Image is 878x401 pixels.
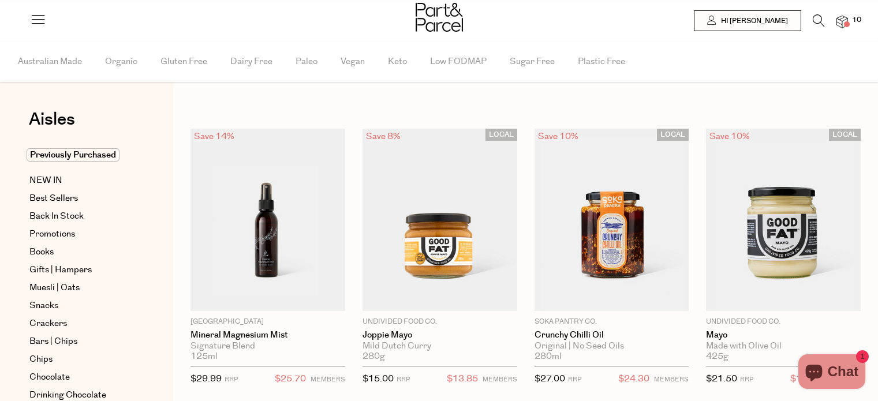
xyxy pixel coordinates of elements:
span: LOCAL [485,129,517,141]
span: NEW IN [29,174,62,188]
div: Signature Blend [190,341,345,351]
a: Previously Purchased [29,148,134,162]
span: Gluten Free [160,42,207,82]
span: Organic [105,42,137,82]
small: MEMBERS [311,375,345,384]
a: Gifts | Hampers [29,263,134,277]
span: 425g [706,351,728,362]
small: RRP [740,375,753,384]
a: Aisles [29,111,75,140]
span: Promotions [29,227,75,241]
small: MEMBERS [483,375,517,384]
a: Books [29,245,134,259]
div: Save 10% [535,129,582,144]
small: RRP [397,375,410,384]
span: 10 [849,15,864,25]
a: Chips [29,353,134,366]
span: Snacks [29,299,58,313]
span: 280ml [535,351,562,362]
span: $13.85 [447,372,478,387]
small: MEMBERS [654,375,689,384]
span: 280g [363,351,385,362]
span: Vegan [341,42,365,82]
a: Muesli | Oats [29,281,134,295]
span: LOCAL [657,129,689,141]
div: Save 8% [363,129,404,144]
a: 10 [836,16,848,28]
div: Made with Olive Oil [706,341,861,351]
span: Australian Made [18,42,82,82]
span: $21.50 [706,373,737,385]
span: Dairy Free [230,42,272,82]
a: Snacks [29,299,134,313]
p: Soka Pantry Co. [535,317,689,327]
p: Undivided Food Co. [706,317,861,327]
a: Joppie Mayo [363,330,517,340]
div: Save 10% [706,129,753,144]
span: Muesli | Oats [29,281,80,295]
a: Promotions [29,227,134,241]
span: $27.00 [535,373,565,385]
span: Best Sellers [29,192,78,205]
a: Crunchy Chilli Oil [535,330,689,340]
span: Bars | Chips [29,335,77,348]
p: [GEOGRAPHIC_DATA] [190,317,345,327]
span: Chocolate [29,370,70,384]
small: RRP [225,375,238,384]
span: Aisles [29,107,75,132]
span: Crackers [29,317,67,331]
inbox-online-store-chat: Shopify online store chat [795,354,869,392]
span: Chips [29,353,53,366]
a: Back In Stock [29,209,134,223]
span: Back In Stock [29,209,84,223]
a: Best Sellers [29,192,134,205]
span: Paleo [296,42,317,82]
span: LOCAL [829,129,861,141]
img: Mineral Magnesium Mist [190,129,345,311]
div: Original | No Seed Oils [535,341,689,351]
span: $19.45 [790,372,821,387]
span: Sugar Free [510,42,555,82]
span: Keto [388,42,407,82]
img: Crunchy Chilli Oil [535,129,689,311]
img: Part&Parcel [416,3,463,32]
span: Hi [PERSON_NAME] [718,16,788,26]
p: Undivided Food Co. [363,317,517,327]
a: Mayo [706,330,861,340]
div: Save 14% [190,129,238,144]
img: Mayo [706,129,861,311]
small: RRP [568,375,581,384]
span: Previously Purchased [27,148,119,162]
a: Mineral Magnesium Mist [190,330,345,340]
span: 125ml [190,351,218,362]
span: Books [29,245,54,259]
a: NEW IN [29,174,134,188]
a: Crackers [29,317,134,331]
a: Chocolate [29,370,134,384]
span: Plastic Free [578,42,625,82]
span: $29.99 [190,373,222,385]
a: Hi [PERSON_NAME] [694,10,801,31]
a: Bars | Chips [29,335,134,348]
span: $25.70 [275,372,306,387]
span: Low FODMAP [430,42,487,82]
span: $15.00 [363,373,394,385]
img: Joppie Mayo [363,129,517,311]
span: $24.30 [618,372,649,387]
div: Mild Dutch Curry [363,341,517,351]
span: Gifts | Hampers [29,263,92,277]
